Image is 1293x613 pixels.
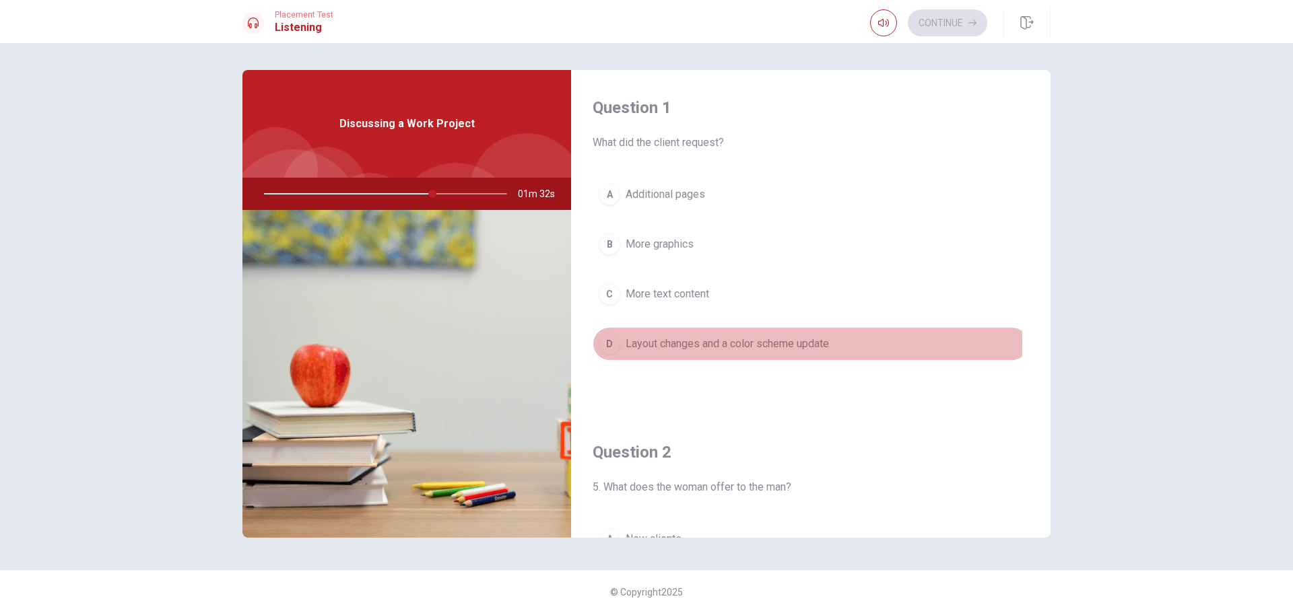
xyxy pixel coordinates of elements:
[626,531,682,547] span: New clients
[599,184,620,205] div: A
[593,522,1029,556] button: ANew clients
[593,135,1029,151] span: What did the client request?
[275,20,333,36] h1: Listening
[626,186,705,203] span: Additional pages
[593,441,1029,463] h4: Question 2
[593,479,1029,495] span: 5. What does the woman offer to the man?
[593,227,1029,261] button: BMore graphics
[626,336,829,352] span: Layout changes and a color scheme update
[242,210,571,538] img: Discussing a Work Project
[593,97,1029,118] h4: Question 1
[599,283,620,305] div: C
[626,236,694,252] span: More graphics
[593,178,1029,211] button: AAdditional pages
[593,277,1029,311] button: CMore text content
[593,327,1029,361] button: DLayout changes and a color scheme update
[339,116,475,132] span: Discussing a Work Project
[610,587,683,598] span: © Copyright 2025
[599,333,620,355] div: D
[626,286,709,302] span: More text content
[518,178,566,210] span: 01m 32s
[599,233,620,255] div: B
[275,10,333,20] span: Placement Test
[599,528,620,550] div: A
